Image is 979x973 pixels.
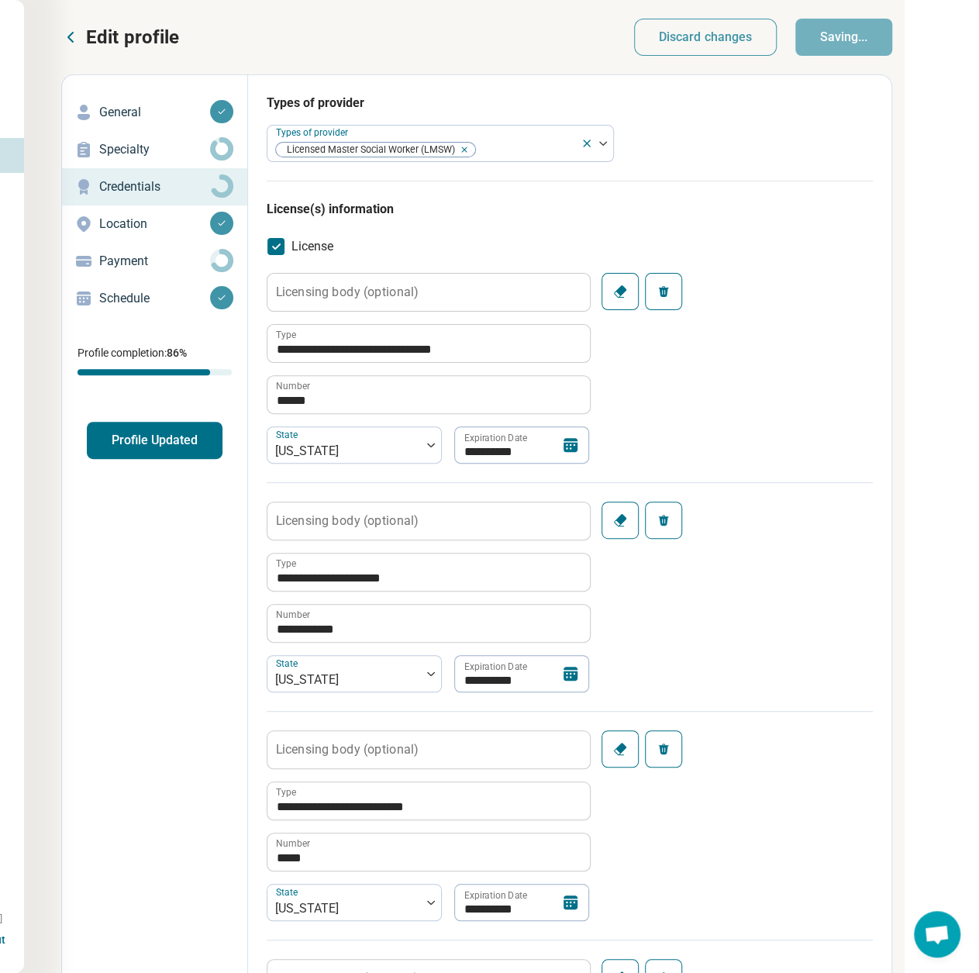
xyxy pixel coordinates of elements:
[276,559,296,568] label: Type
[99,215,210,233] p: Location
[62,168,247,205] a: Credentials
[795,19,892,56] button: Saving...
[276,127,351,138] label: Types of provider
[99,252,210,271] p: Payment
[62,336,247,385] div: Profile completion:
[634,19,777,56] button: Discard changes
[267,94,873,112] h3: Types of provider
[99,103,210,122] p: General
[276,285,419,298] label: Licensing body (optional)
[62,205,247,243] a: Location
[267,200,873,219] h3: License(s) information
[276,657,301,668] label: State
[276,743,419,755] label: Licensing body (optional)
[291,237,333,256] span: License
[914,911,960,957] div: Open chat
[78,369,232,375] div: Profile completion
[276,788,296,797] label: Type
[276,514,419,526] label: Licensing body (optional)
[86,25,179,50] p: Edit profile
[99,178,210,196] p: Credentials
[62,131,247,168] a: Specialty
[267,325,590,362] input: credential.licenses.0.name
[62,280,247,317] a: Schedule
[276,839,310,848] label: Number
[276,429,301,440] label: State
[267,782,590,819] input: credential.licenses.2.name
[62,243,247,280] a: Payment
[87,422,222,459] button: Profile Updated
[99,289,210,308] p: Schedule
[62,94,247,131] a: General
[276,143,460,157] span: Licensed Master Social Worker (LMSW)
[276,610,310,619] label: Number
[276,886,301,897] label: State
[167,347,187,359] span: 86 %
[61,25,179,50] button: Edit profile
[276,381,310,391] label: Number
[267,554,590,591] input: credential.licenses.1.name
[276,330,296,340] label: Type
[99,140,210,159] p: Specialty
